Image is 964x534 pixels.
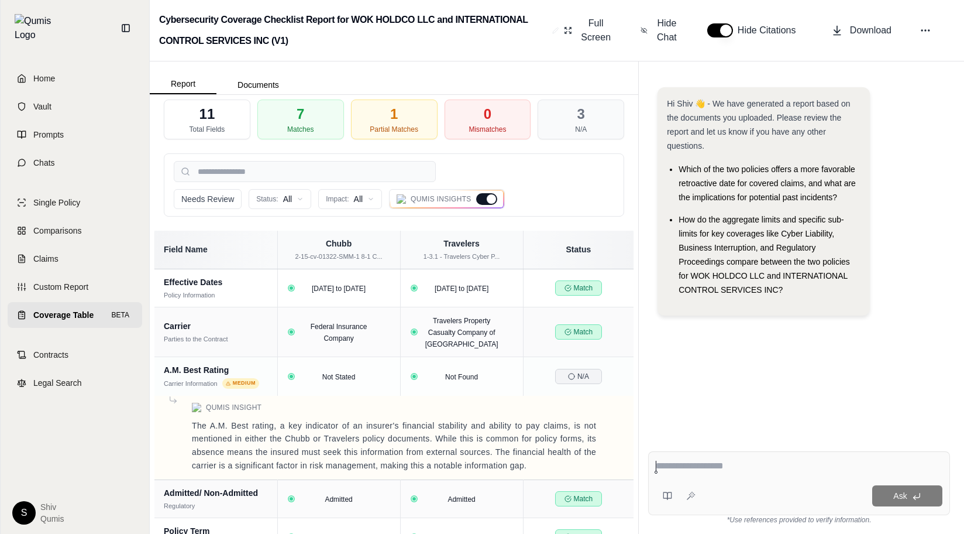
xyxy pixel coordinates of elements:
span: Match [555,324,602,340]
div: 1 [390,105,398,124]
div: 0 [484,105,491,124]
span: How do the aggregate limits and specific sub-limits for key coverages like Cyber Liability, Busin... [679,215,850,295]
span: All [354,193,363,205]
div: Parties to the Contract [164,334,228,344]
div: Total Fields [190,125,225,134]
span: Match [555,491,602,506]
a: Vault [8,94,142,119]
span: Qumis [40,513,64,525]
div: Chubb [285,238,393,249]
span: [DATE] to [DATE] [435,285,488,293]
div: 3 [577,105,585,124]
span: Not Stated [322,373,356,381]
span: Prompts [33,129,64,141]
span: Hide Chat [655,16,679,44]
span: Federal Insurance Company [311,323,367,343]
p: The A.M. Best rating, a key indicator of an insurer's financial stability and ability to pay clai... [192,419,596,473]
div: Carrier [164,320,268,332]
button: Status:All [249,189,311,209]
button: Impact:All [318,189,382,209]
a: Single Policy [8,190,142,215]
div: Admitted/ Non-Admitted [164,487,268,499]
span: Legal Search [33,377,82,389]
span: Coverage Table [33,309,94,321]
button: Download [827,19,896,42]
button: Needs Review [174,189,242,209]
h2: Cybersecurity Coverage Checklist Report for WOK HOLDCO LLC and INTERNATIONAL CONTROL SERVICES INC... [159,9,548,52]
a: Comparisons [8,218,142,244]
span: [DATE] to [DATE] [312,285,366,293]
span: Single Policy [33,197,80,208]
span: Download [850,23,891,37]
span: Medium [222,378,259,389]
div: 1-3.1 - Travelers Cyber P... [408,252,516,262]
button: Ask [872,485,942,506]
span: Not Found [445,373,478,381]
div: Effective Dates [164,276,268,288]
a: Contracts [8,342,142,368]
div: 2-15-cv-01322-SMM-1 8-1 C... [285,252,393,262]
span: Contracts [33,349,68,361]
a: Home [8,66,142,91]
button: Full Screen [559,12,617,49]
span: Impact: [326,194,349,204]
img: Qumis Logo [15,14,58,42]
span: Ask [893,491,907,501]
img: Qumis Logo [192,403,201,412]
div: 7 [297,105,304,124]
div: Mismatches [469,125,506,134]
div: *Use references provided to verify information. [648,515,950,525]
img: Qumis Logo [397,194,406,204]
div: A.M. Best Rating [164,364,268,376]
div: N/A [575,125,587,134]
div: Matches [287,125,314,134]
span: Full Screen [579,16,612,44]
a: Custom Report [8,274,142,300]
span: Qumis Insights [411,194,471,204]
div: 11 [199,105,215,124]
span: N/A [555,369,602,384]
span: Match [555,280,602,296]
span: Shiv [40,501,64,513]
th: Field Name [154,231,277,269]
a: Coverage TableBETA [8,302,142,328]
span: BETA [108,309,133,321]
button: Hide Chat [636,12,684,49]
button: Report [150,74,216,94]
th: Status [523,231,634,269]
div: Regulatory [164,501,195,511]
span: Comparisons [33,225,81,237]
span: Admitted [447,495,475,504]
div: Carrier Information [164,379,218,389]
span: Status: [256,194,278,204]
div: Travelers [408,238,516,249]
button: Collapse sidebar [116,19,135,37]
a: Legal Search [8,370,142,396]
button: Documents [216,76,300,94]
span: All [283,193,292,205]
a: Prompts [8,122,142,148]
span: Vault [33,101,51,112]
div: Partial Matches [370,125,418,134]
div: S [12,501,36,525]
span: Hide Citations [738,23,803,37]
span: Hi Shiv 👋 - We have generated a report based on the documents you uploaded. Please review the rep... [667,99,850,150]
span: Travelers Property Casualty Company of [GEOGRAPHIC_DATA] [425,317,498,348]
span: Which of the two policies offers a more favorable retroactive date for covered claims, and what a... [679,165,856,202]
a: Chats [8,150,142,176]
span: Chats [33,157,55,169]
span: Admitted [325,495,352,504]
a: Claims [8,246,142,272]
span: Qumis Insight [206,403,261,412]
span: Home [33,73,55,84]
span: Custom Report [33,281,88,293]
div: Policy Information [164,290,215,300]
span: Claims [33,253,58,265]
